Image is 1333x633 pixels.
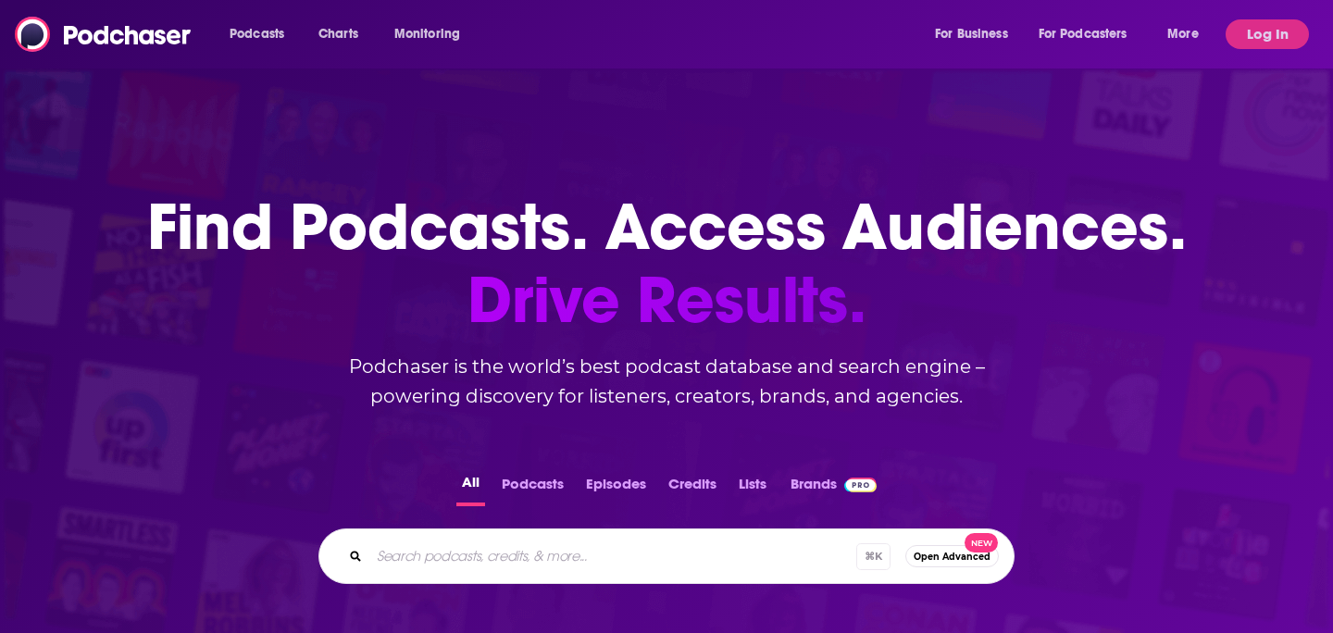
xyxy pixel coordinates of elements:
span: Monitoring [394,21,460,47]
button: open menu [922,19,1031,49]
span: More [1167,21,1199,47]
button: Log In [1226,19,1309,49]
button: open menu [217,19,308,49]
a: BrandsPodchaser Pro [791,470,877,506]
div: Search podcasts, credits, & more... [318,528,1015,584]
span: New [965,533,998,552]
input: Search podcasts, credits, & more... [369,541,856,571]
img: Podchaser - Follow, Share and Rate Podcasts [15,17,193,52]
button: Episodes [580,470,652,506]
span: Charts [318,21,358,47]
img: Podchaser Pro [844,478,877,492]
button: Credits [663,470,722,506]
span: Drive Results. [147,264,1187,337]
button: Open AdvancedNew [905,545,999,567]
span: For Podcasters [1039,21,1127,47]
button: Podcasts [496,470,569,506]
h1: Find Podcasts. Access Audiences. [147,191,1187,337]
span: ⌘ K [856,543,891,570]
button: open menu [1154,19,1222,49]
button: All [456,470,485,506]
span: Podcasts [230,21,284,47]
span: Open Advanced [914,552,990,562]
button: open menu [1027,19,1154,49]
h2: Podchaser is the world’s best podcast database and search engine – powering discovery for listene... [296,352,1037,411]
span: For Business [935,21,1008,47]
button: Lists [733,470,772,506]
a: Charts [306,19,369,49]
button: open menu [381,19,484,49]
